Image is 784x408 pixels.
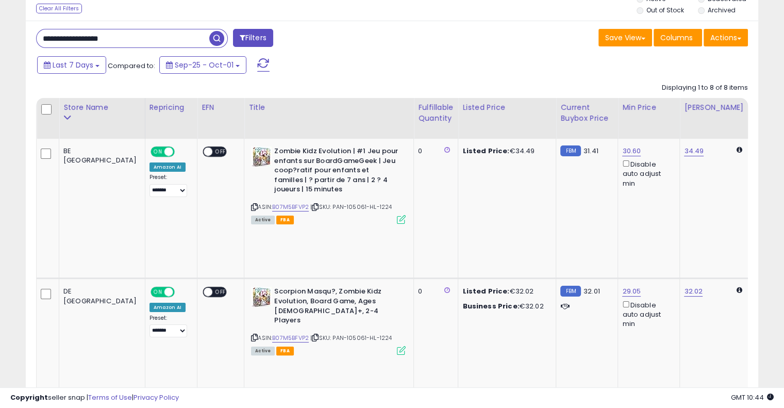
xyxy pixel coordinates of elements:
[152,148,164,156] span: ON
[63,146,137,165] div: BE [GEOGRAPHIC_DATA]
[462,146,509,156] b: Listed Price:
[159,56,246,74] button: Sep-25 - Oct-01
[418,287,450,296] div: 0
[598,29,652,46] button: Save View
[684,146,704,156] a: 34.49
[684,286,703,297] a: 32.02
[251,287,406,354] div: ASIN:
[175,60,233,70] span: Sep-25 - Oct-01
[248,102,409,113] div: Title
[173,148,189,156] span: OFF
[53,60,93,70] span: Last 7 Days
[622,102,675,113] div: Min Price
[662,83,748,93] div: Displaying 1 to 8 of 8 items
[731,393,774,402] span: 2025-10-9 10:44 GMT
[622,299,672,329] div: Disable auto adjust min
[276,347,294,355] span: FBA
[251,347,275,355] span: All listings currently available for purchase on Amazon
[560,102,613,124] div: Current Buybox Price
[88,393,132,402] a: Terms of Use
[462,286,509,296] b: Listed Price:
[704,29,748,46] button: Actions
[272,334,309,342] a: B07M5BFVP2
[134,393,179,402] a: Privacy Policy
[622,146,641,156] a: 30.60
[149,315,190,338] div: Preset:
[418,146,450,156] div: 0
[37,56,106,74] button: Last 7 Days
[272,203,309,211] a: B07M5BFVP2
[707,6,735,14] label: Archived
[152,288,164,297] span: ON
[212,288,229,297] span: OFF
[274,146,399,197] b: Zombie Kidz Evolution | #1 Jeu pour enfants sur BoardGameGeek | Jeu coop?ratif pour enfants et fa...
[251,287,272,307] img: 51xf+t4q8cL._SL40_.jpg
[149,303,186,312] div: Amazon AI
[251,146,272,167] img: 51xf+t4q8cL._SL40_.jpg
[63,287,137,305] div: DE [GEOGRAPHIC_DATA]
[583,286,600,296] span: 32.01
[462,146,548,156] div: €34.49
[276,216,294,224] span: FBA
[10,393,179,403] div: seller snap | |
[251,146,406,223] div: ASIN:
[10,393,48,402] strong: Copyright
[149,174,190,197] div: Preset:
[660,32,693,43] span: Columns
[462,302,548,311] div: €32.02
[654,29,702,46] button: Columns
[251,216,275,224] span: All listings currently available for purchase on Amazon
[149,162,186,172] div: Amazon AI
[462,287,548,296] div: €32.02
[560,145,580,156] small: FBM
[462,102,552,113] div: Listed Price
[274,287,399,328] b: Scorpion Masqu?, Zombie Kidz Evolution, Board Game, Ages [DEMOGRAPHIC_DATA]+, 2-4 Players
[418,102,454,124] div: Fulfillable Quantity
[462,301,519,311] b: Business Price:
[108,61,155,71] span: Compared to:
[212,148,229,156] span: OFF
[684,102,745,113] div: [PERSON_NAME]
[233,29,273,47] button: Filters
[310,203,392,211] span: | SKU: PAN-105061-HL-1224
[622,158,672,188] div: Disable auto adjust min
[149,102,193,113] div: Repricing
[63,102,141,113] div: Store Name
[646,6,684,14] label: Out of Stock
[173,288,189,297] span: OFF
[560,286,580,297] small: FBM
[622,286,641,297] a: 29.05
[310,334,392,342] span: | SKU: PAN-105061-HL-1224
[36,4,82,13] div: Clear All Filters
[202,102,240,113] div: EFN
[583,146,598,156] span: 31.41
